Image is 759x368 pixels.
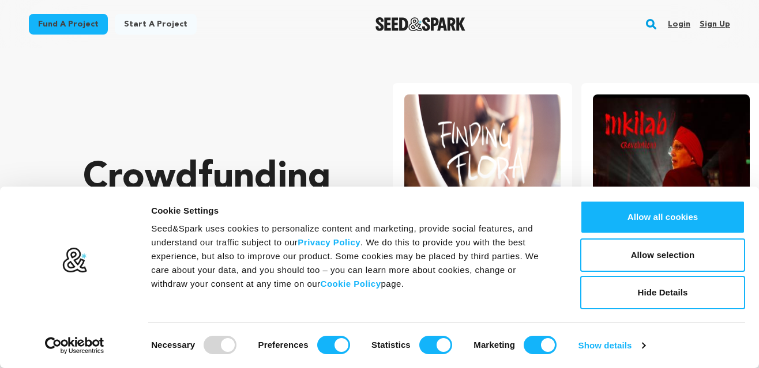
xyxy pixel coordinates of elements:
[580,200,745,234] button: Allow all cookies
[668,15,690,33] a: Login
[578,337,645,354] a: Show details
[115,14,197,35] a: Start a project
[593,94,750,205] img: Inkilab image
[580,238,745,272] button: Allow selection
[258,340,309,350] strong: Preferences
[151,222,554,291] div: Seed&Spark uses cookies to personalize content and marketing, provide social features, and unders...
[700,15,730,33] a: Sign up
[375,17,466,31] img: Seed&Spark Logo Dark Mode
[151,340,195,350] strong: Necessary
[24,337,125,354] a: Usercentrics Cookiebot - opens in a new window
[371,340,411,350] strong: Statistics
[474,340,515,350] strong: Marketing
[375,17,466,31] a: Seed&Spark Homepage
[151,204,554,218] div: Cookie Settings
[151,331,151,332] legend: Consent Selection
[298,237,360,247] a: Privacy Policy
[83,155,347,294] p: Crowdfunding that .
[580,276,745,309] button: Hide Details
[62,247,88,274] img: logo
[29,14,108,35] a: Fund a project
[321,279,381,289] a: Cookie Policy
[404,94,561,205] img: Finding Flora image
